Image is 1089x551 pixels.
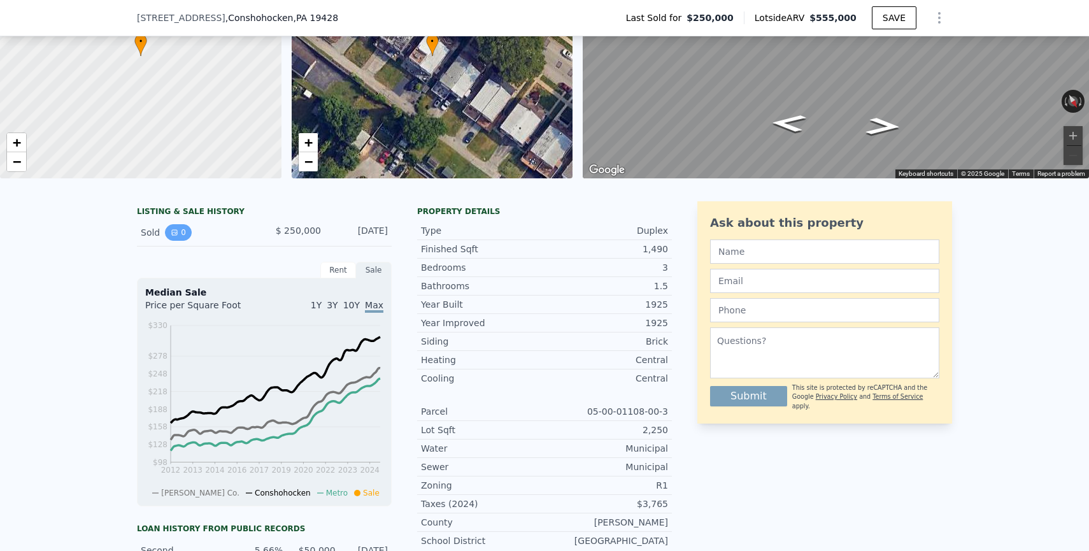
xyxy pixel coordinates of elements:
div: R1 [544,479,668,492]
a: Zoom out [7,152,26,171]
div: This site is protected by reCAPTCHA and the Google and apply. [792,383,939,411]
div: Ask about this property [710,214,939,232]
div: Municipal [544,442,668,455]
div: Year Improved [421,317,544,329]
div: Duplex [544,224,668,237]
div: Median Sale [145,286,383,299]
span: $ 250,000 [276,225,321,236]
div: Heating [421,354,544,366]
span: 1Y [311,300,322,310]
span: 3Y [327,300,338,310]
div: Rent [320,262,356,278]
path: Go Southeast, E 11th Ave [756,110,821,136]
button: Submit [710,386,787,406]
tspan: 2017 [250,466,269,475]
div: Water [421,442,544,455]
div: 1,490 [544,243,668,255]
tspan: $218 [148,387,167,396]
tspan: $158 [148,422,167,431]
div: Parcel [421,405,544,418]
div: Sold [141,224,254,241]
a: Terms [1012,170,1030,177]
span: Last Sold for [626,11,687,24]
tspan: 2016 [227,466,247,475]
button: View historical data [165,224,192,241]
button: Show Options [927,5,952,31]
path: Go Northwest, E 11th Ave [851,113,916,140]
tspan: $278 [148,352,167,361]
div: Finished Sqft [421,243,544,255]
tspan: 2014 [205,466,225,475]
button: Reset the view [1063,89,1083,114]
a: Privacy Policy [816,393,857,400]
div: Central [544,354,668,366]
tspan: 2024 [360,466,380,475]
tspan: 2022 [316,466,336,475]
tspan: 2020 [294,466,313,475]
span: $250,000 [687,11,734,24]
a: Zoom in [299,133,318,152]
div: School District [421,534,544,547]
input: Name [710,240,939,264]
tspan: $188 [148,405,167,414]
button: Keyboard shortcuts [899,169,953,178]
span: − [304,154,312,169]
div: 1925 [544,298,668,311]
span: − [13,154,21,169]
div: [GEOGRAPHIC_DATA] [544,534,668,547]
button: Rotate clockwise [1078,90,1085,113]
input: Phone [710,298,939,322]
a: Zoom in [7,133,26,152]
img: Google [586,162,628,178]
button: Rotate counterclockwise [1062,90,1069,113]
div: 3 [544,261,668,274]
div: Property details [417,206,672,217]
span: • [134,36,147,47]
div: Loan history from public records [137,524,392,534]
div: Municipal [544,461,668,473]
span: Sale [363,489,380,497]
tspan: 2012 [161,466,181,475]
div: Year Built [421,298,544,311]
div: $3,765 [544,497,668,510]
span: , PA 19428 [293,13,338,23]
div: Bathrooms [421,280,544,292]
span: © 2025 Google [961,170,1004,177]
div: [DATE] [331,224,388,241]
tspan: 2023 [338,466,358,475]
tspan: $330 [148,321,167,330]
div: [PERSON_NAME] [544,516,668,529]
div: Sewer [421,461,544,473]
span: Metro [326,489,348,497]
button: Zoom out [1064,146,1083,165]
span: [STREET_ADDRESS] [137,11,225,24]
div: • [134,34,147,56]
div: 2,250 [544,424,668,436]
div: Siding [421,335,544,348]
a: Open this area in Google Maps (opens a new window) [586,162,628,178]
span: + [304,134,312,150]
div: • [426,34,439,56]
tspan: $98 [153,458,167,467]
span: • [426,36,439,47]
tspan: $128 [148,440,167,449]
div: Cooling [421,372,544,385]
div: 1925 [544,317,668,329]
a: Report a problem [1037,170,1085,177]
span: Conshohocken [255,489,311,497]
div: Zoning [421,479,544,492]
span: + [13,134,21,150]
span: 10Y [343,300,360,310]
div: Taxes (2024) [421,497,544,510]
div: Brick [544,335,668,348]
div: Lot Sqft [421,424,544,436]
span: Max [365,300,383,313]
tspan: $248 [148,369,167,378]
input: Email [710,269,939,293]
tspan: 2019 [271,466,291,475]
div: Type [421,224,544,237]
a: Zoom out [299,152,318,171]
button: SAVE [872,6,916,29]
a: Terms of Service [872,393,923,400]
span: $555,000 [809,13,857,23]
